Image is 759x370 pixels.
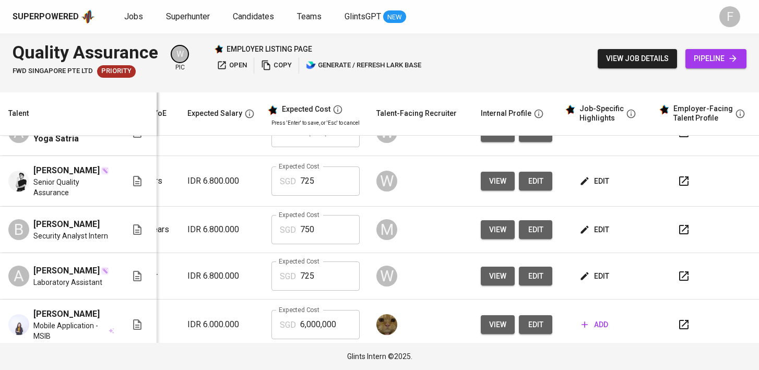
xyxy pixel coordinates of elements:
p: IDR 6.800.000 [187,175,255,187]
button: open [214,57,250,74]
button: view job details [598,49,677,68]
img: magic_wand.svg [101,267,109,275]
span: Senior Quality Assurance [33,177,114,198]
p: IDR 6.800.000 [187,223,255,236]
span: Priority [97,66,136,76]
div: Expected Cost [282,105,330,114]
span: Laboratory Assistant [33,277,102,288]
div: F [719,6,740,27]
img: lark [306,60,316,70]
div: W [376,266,397,287]
div: A [8,266,29,287]
p: employer listing page [227,44,312,54]
span: edit [582,270,609,283]
img: Mujahid Maulana [8,171,29,192]
img: Glints Star [214,44,223,54]
img: app logo [81,9,95,25]
a: Jobs [124,10,145,23]
span: Teams [297,11,322,21]
span: Security Analyst Intern [33,231,108,241]
p: SGD [280,224,296,236]
button: edit [519,172,552,191]
span: FWD Singapore Pte Ltd [13,66,93,76]
img: Fadhila Khairunnisa [8,314,29,335]
div: Quality Assurance [13,40,158,65]
div: Talent [8,107,29,120]
span: [PERSON_NAME] [33,265,100,277]
button: view [481,267,515,286]
div: Job-Specific Highlights [579,104,624,123]
button: view [481,220,515,240]
span: edit [582,175,609,188]
span: edit [527,175,544,188]
a: GlintsGPT NEW [345,10,406,23]
button: view [481,315,515,335]
span: edit [527,270,544,283]
span: NEW [383,12,406,22]
div: W [376,171,397,192]
div: Superpowered [13,11,79,23]
a: Candidates [233,10,276,23]
span: [PERSON_NAME] [33,308,100,320]
div: M [376,219,397,240]
button: edit [519,267,552,286]
div: B [8,219,29,240]
span: view [489,223,506,236]
button: add [577,315,612,335]
p: SGD [280,319,296,331]
span: GlintsGPT [345,11,381,21]
p: SGD [280,270,296,283]
p: SGD [280,175,296,188]
button: lark generate / refresh lark base [303,57,424,74]
span: copy [261,59,292,71]
span: Mobile Application - MSIB [33,320,107,341]
button: view [481,172,515,191]
button: edit [577,220,613,240]
div: New Job received from Demand Team [97,65,136,78]
img: glints_star.svg [565,104,575,115]
span: pipeline [694,52,738,65]
a: Teams [297,10,324,23]
span: [PERSON_NAME] [33,218,100,231]
span: view [489,270,506,283]
span: Superhunter [166,11,210,21]
img: magic_wand.svg [101,166,109,175]
div: Internal Profile [481,107,531,120]
span: open [217,59,247,71]
span: view [489,175,506,188]
span: Candidates [233,11,274,21]
img: glints_star.svg [267,105,278,115]
span: view [489,318,506,331]
div: W [171,45,189,63]
div: Expected Salary [187,107,242,120]
span: [PERSON_NAME] [33,164,100,177]
a: Superpoweredapp logo [13,9,95,25]
div: Talent-Facing Recruiter [376,107,457,120]
span: edit [582,223,609,236]
button: edit [519,315,552,335]
span: view job details [606,52,669,65]
span: generate / refresh lark base [306,59,421,71]
div: Employer-Facing Talent Profile [673,104,733,123]
button: edit [577,172,613,191]
button: copy [258,57,294,74]
img: glints_star.svg [659,104,669,115]
span: edit [527,318,544,331]
img: ec6c0910-f960-4a00-a8f8-c5744e41279e.jpg [376,314,397,335]
p: Press 'Enter' to save, or 'Esc' to cancel [271,119,360,127]
a: Superhunter [166,10,212,23]
span: add [582,318,608,331]
button: edit [577,267,613,286]
span: Jobs [124,11,143,21]
button: edit [519,220,552,240]
p: IDR 6.000.000 [187,318,255,331]
a: pipeline [685,49,746,68]
p: IDR 6.800.000 [187,270,255,282]
span: edit [527,223,544,236]
div: pic [171,45,189,72]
